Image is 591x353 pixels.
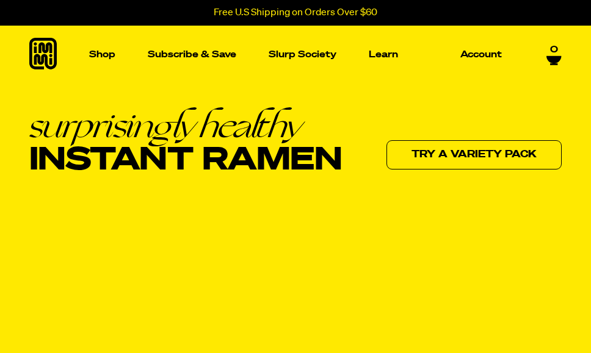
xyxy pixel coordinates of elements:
[214,7,377,18] p: Free U.S Shipping on Orders Over $60
[264,45,341,64] a: Slurp Society
[143,45,241,64] a: Subscribe & Save
[269,50,336,59] p: Slurp Society
[89,50,115,59] p: Shop
[546,45,562,65] a: 0
[550,45,558,55] span: 0
[148,50,236,59] p: Subscribe & Save
[460,50,502,59] p: Account
[84,26,507,84] nav: Main navigation
[369,50,398,59] p: Learn
[29,108,342,143] em: surprisingly healthy
[455,45,507,64] a: Account
[84,26,120,84] a: Shop
[29,108,342,177] h1: Instant Ramen
[386,140,562,169] a: Try a variety pack
[364,26,403,84] a: Learn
